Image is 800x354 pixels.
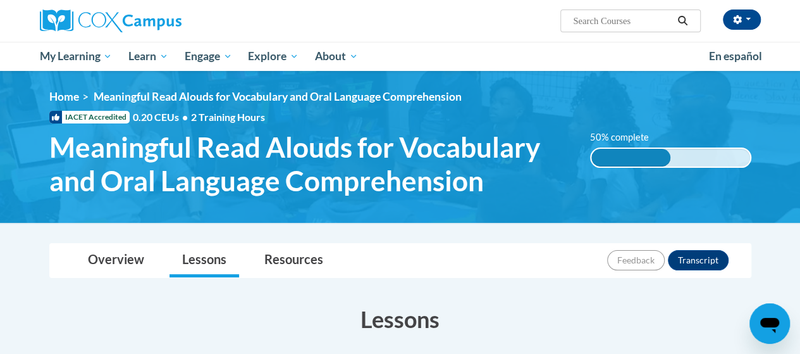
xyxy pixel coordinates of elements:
[133,110,191,124] span: 0.20 CEUs
[590,130,663,144] label: 50% complete
[94,90,462,103] span: Meaningful Read Alouds for Vocabulary and Oral Language Comprehension
[252,244,336,277] a: Resources
[591,149,671,167] div: 50% complete
[185,49,232,64] span: Engage
[169,244,239,277] a: Lessons
[572,13,673,28] input: Search Courses
[75,244,157,277] a: Overview
[30,42,770,71] div: Main menu
[701,43,770,70] a: En español
[40,9,268,32] a: Cox Campus
[49,130,571,198] span: Meaningful Read Alouds for Vocabulary and Oral Language Comprehension
[182,111,188,123] span: •
[176,42,240,71] a: Engage
[120,42,176,71] a: Learn
[49,90,79,103] a: Home
[709,49,762,63] span: En español
[307,42,366,71] a: About
[248,49,298,64] span: Explore
[240,42,307,71] a: Explore
[49,111,130,123] span: IACET Accredited
[723,9,761,30] button: Account Settings
[749,303,790,344] iframe: Button to launch messaging window
[49,303,751,335] h3: Lessons
[607,250,665,270] button: Feedback
[668,250,729,270] button: Transcript
[40,9,182,32] img: Cox Campus
[315,49,358,64] span: About
[39,49,112,64] span: My Learning
[32,42,121,71] a: My Learning
[673,13,692,28] button: Search
[128,49,168,64] span: Learn
[191,111,265,123] span: 2 Training Hours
